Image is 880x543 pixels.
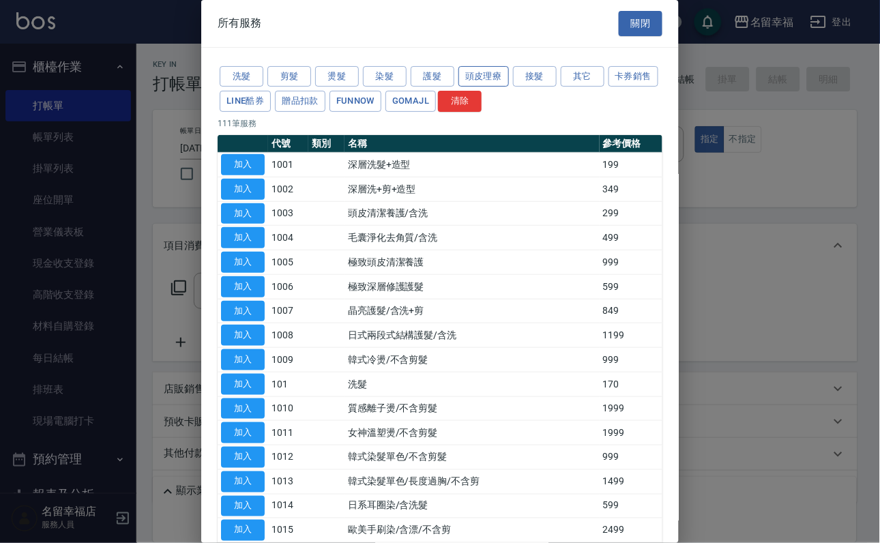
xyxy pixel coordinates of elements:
td: 日式兩段式結構護髮/含洗 [344,323,600,348]
td: 1015 [268,518,308,543]
td: 1012 [268,445,308,470]
button: 加入 [221,325,265,346]
td: 299 [600,201,663,226]
td: 1003 [268,201,308,226]
button: 燙髮 [315,66,359,87]
td: 1999 [600,421,663,445]
td: 1001 [268,153,308,177]
td: 349 [600,177,663,201]
button: 護髮 [411,66,454,87]
td: 毛囊淨化去角質/含洗 [344,226,600,250]
td: 599 [600,274,663,299]
button: 加入 [221,447,265,468]
button: 贈品扣款 [275,91,325,112]
td: 101 [268,372,308,396]
th: 代號 [268,135,308,153]
button: 加入 [221,496,265,517]
td: 1014 [268,494,308,518]
td: 1199 [600,323,663,348]
button: 加入 [221,301,265,322]
button: 加入 [221,227,265,248]
button: 加入 [221,422,265,443]
button: 加入 [221,252,265,273]
td: 599 [600,494,663,518]
button: 卡券銷售 [608,66,659,87]
button: 剪髮 [267,66,311,87]
th: 名稱 [344,135,600,153]
span: 所有服務 [218,16,261,30]
button: 加入 [221,154,265,175]
th: 參考價格 [600,135,663,153]
td: 1004 [268,226,308,250]
button: 加入 [221,203,265,224]
td: 849 [600,299,663,323]
td: 1002 [268,177,308,201]
button: LINE酷券 [220,91,271,112]
td: 日系耳圈染/含洗髮 [344,494,600,518]
button: 加入 [221,374,265,395]
td: 170 [600,372,663,396]
button: 染髮 [363,66,407,87]
td: 韓式染髮單色/不含剪髮 [344,445,600,470]
td: 歐美手刷染/含漂/不含剪 [344,518,600,543]
td: 韓式冷燙/不含剪髮 [344,348,600,372]
td: 極致深層修護護髮 [344,274,600,299]
td: 1499 [600,469,663,494]
td: 頭皮清潔養護/含洗 [344,201,600,226]
button: 加入 [221,349,265,370]
td: 1006 [268,274,308,299]
th: 類別 [308,135,344,153]
button: 加入 [221,471,265,493]
td: 1010 [268,396,308,421]
td: 1008 [268,323,308,348]
td: 1999 [600,396,663,421]
button: GOMAJL [385,91,436,112]
td: 深層洗髮+造型 [344,153,600,177]
td: 499 [600,226,663,250]
td: 洗髮 [344,372,600,396]
button: 接髮 [513,66,557,87]
button: 加入 [221,179,265,200]
td: 199 [600,153,663,177]
button: 頭皮理療 [458,66,509,87]
p: 111 筆服務 [218,117,662,130]
td: 女神溫塑燙/不含剪髮 [344,421,600,445]
td: 999 [600,348,663,372]
td: 1011 [268,421,308,445]
button: 加入 [221,520,265,541]
td: 1009 [268,348,308,372]
td: 1013 [268,469,308,494]
td: 999 [600,250,663,275]
button: 加入 [221,398,265,420]
button: FUNNOW [329,91,381,112]
td: 極致頭皮清潔養護 [344,250,600,275]
button: 清除 [438,91,482,112]
button: 加入 [221,276,265,297]
button: 其它 [561,66,604,87]
td: 深層洗+剪+造型 [344,177,600,201]
td: 質感離子燙/不含剪髮 [344,396,600,421]
button: 關閉 [619,11,662,36]
td: 1005 [268,250,308,275]
button: 洗髮 [220,66,263,87]
td: 韓式染髮單色/長度過胸/不含剪 [344,469,600,494]
td: 999 [600,445,663,470]
td: 晶亮護髮/含洗+剪 [344,299,600,323]
td: 2499 [600,518,663,543]
td: 1007 [268,299,308,323]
